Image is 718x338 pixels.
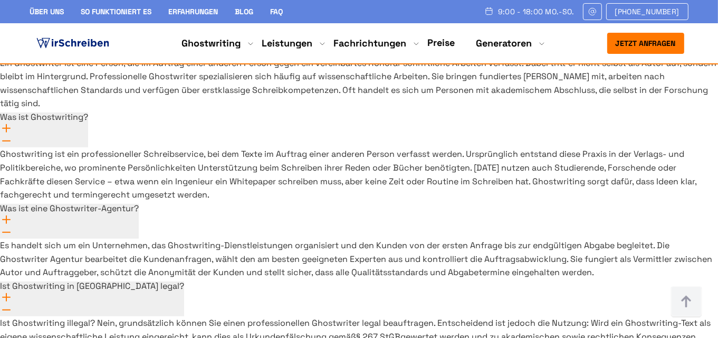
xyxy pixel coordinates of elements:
[671,286,702,318] img: button top
[81,7,152,16] a: So funktioniert es
[476,37,532,50] a: Generatoren
[607,33,684,54] button: Jetzt anfragen
[182,37,241,50] a: Ghostwriting
[588,7,597,16] img: Email
[262,37,313,50] a: Leistungen
[34,35,111,51] img: logo ghostwriter-österreich
[334,37,407,50] a: Fachrichtungen
[498,7,575,16] span: 9:00 - 18:00 Mo.-So.
[615,7,679,16] span: [PHONE_NUMBER]
[484,7,494,15] img: Schedule
[30,7,64,16] a: Über uns
[235,7,254,16] a: Blog
[428,36,455,49] a: Preise
[169,7,218,16] a: Erfahrungen
[271,7,283,16] a: FAQ
[606,3,688,20] a: [PHONE_NUMBER]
